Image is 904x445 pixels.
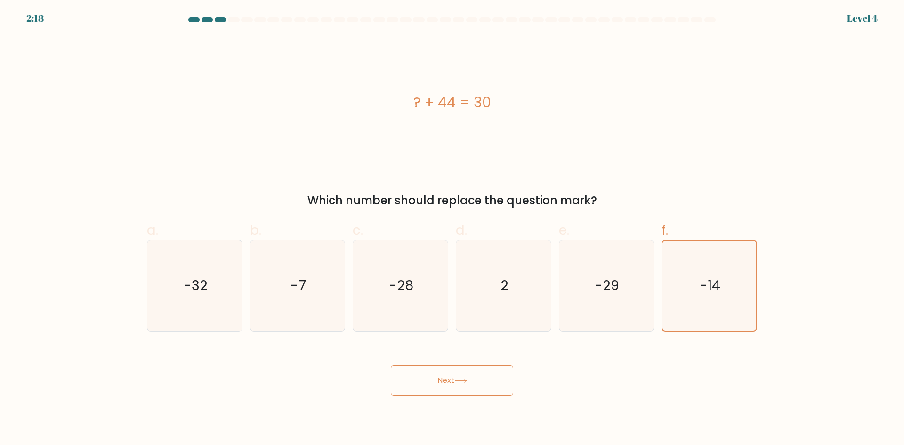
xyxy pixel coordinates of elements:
[353,221,363,239] span: c.
[26,11,44,25] div: 2:18
[847,11,878,25] div: Level 4
[147,221,158,239] span: a.
[147,92,757,113] div: ? + 44 = 30
[391,365,513,396] button: Next
[250,221,261,239] span: b.
[184,276,208,295] text: -32
[291,276,306,295] text: -7
[153,192,751,209] div: Which number should replace the question mark?
[456,221,467,239] span: d.
[559,221,569,239] span: e.
[662,221,668,239] span: f.
[700,276,720,295] text: -14
[595,276,620,295] text: -29
[500,276,508,295] text: 2
[389,276,414,295] text: -28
